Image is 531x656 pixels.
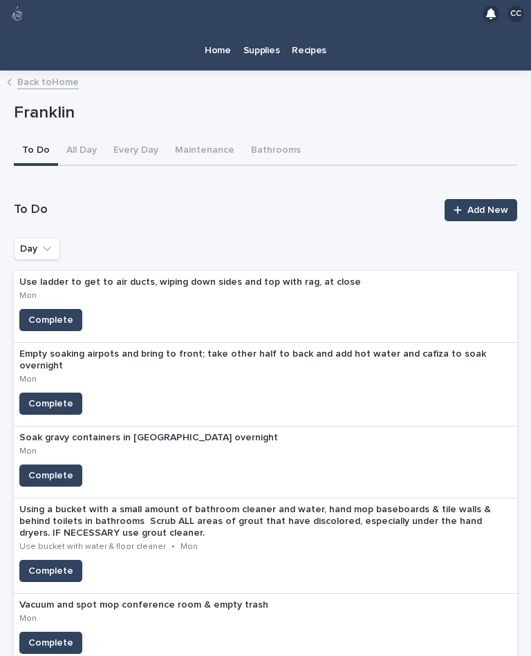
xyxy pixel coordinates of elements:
[19,277,378,288] p: Use ladder to get to air ducts, wiping down sides and top with rag, at close
[19,447,37,456] p: Mon
[14,271,517,343] a: Use ladder to get to air ducts, wiping down sides and top with rag, at closeMonComplete
[19,375,37,384] p: Mon
[14,498,517,594] a: Using a bucket with a small amount of bathroom cleaner and water, hand mop baseboards & tile wall...
[445,199,517,221] a: Add New
[19,614,37,624] p: Mon
[28,313,73,327] span: Complete
[19,504,512,538] p: Using a bucket with a small amount of bathroom cleaner and water, hand mop baseboards & tile wall...
[28,469,73,482] span: Complete
[19,542,166,552] p: Use bucket with water & floor cleaner
[243,28,280,57] p: Supplies
[14,137,58,166] button: To Do
[28,397,73,411] span: Complete
[8,5,26,23] img: 80hjoBaRqlyywVK24fQd
[19,348,512,372] p: Empty soaking airpots and bring to front; take other half to back and add hot water and cafiza to...
[198,28,237,71] a: Home
[167,137,243,166] button: Maintenance
[205,28,231,57] p: Home
[292,28,326,57] p: Recipes
[237,28,286,71] a: Supplies
[14,427,517,498] a: Soak gravy containers in [GEOGRAPHIC_DATA] overnightMonComplete
[171,542,175,552] p: •
[19,599,286,611] p: Vacuum and spot mop conference room & empty trash
[507,6,524,22] div: CC
[58,137,105,166] button: All Day
[286,28,333,71] a: Recipes
[19,465,82,487] button: Complete
[180,542,198,552] p: Mon
[19,393,82,415] button: Complete
[19,309,82,331] button: Complete
[19,560,82,582] button: Complete
[14,238,60,260] button: Day
[17,73,79,89] a: Back toHome
[105,137,167,166] button: Every Day
[28,636,73,650] span: Complete
[14,103,512,123] p: Franklin
[19,632,82,654] button: Complete
[467,205,508,215] span: Add New
[28,564,73,578] span: Complete
[14,343,517,427] a: Empty soaking airpots and bring to front; take other half to back and add hot water and cafiza to...
[243,137,309,166] button: Bathrooms
[14,202,436,218] h1: To Do
[19,432,295,444] p: Soak gravy containers in [GEOGRAPHIC_DATA] overnight
[19,291,37,301] p: Mon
